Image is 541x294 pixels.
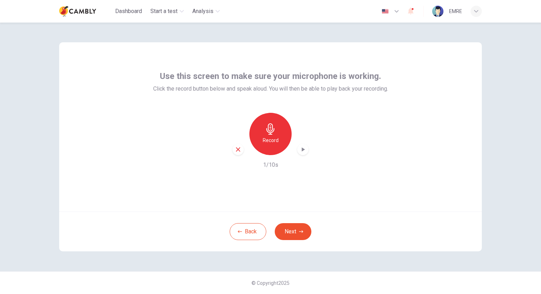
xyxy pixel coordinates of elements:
[153,85,388,93] span: Click the record button below and speak aloud. You will then be able to play back your recording.
[249,113,292,155] button: Record
[275,223,311,240] button: Next
[449,7,462,16] div: EMRE
[263,161,278,169] h6: 1/10s
[59,4,112,18] a: Cambly logo
[160,71,381,82] span: Use this screen to make sure your microphone is working.
[115,7,142,16] span: Dashboard
[251,280,290,286] span: © Copyright 2025
[59,4,96,18] img: Cambly logo
[192,7,213,16] span: Analysis
[381,9,390,14] img: en
[189,5,223,18] button: Analysis
[112,5,145,18] button: Dashboard
[148,5,187,18] button: Start a test
[263,136,279,145] h6: Record
[432,6,443,17] img: Profile picture
[150,7,178,16] span: Start a test
[230,223,266,240] button: Back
